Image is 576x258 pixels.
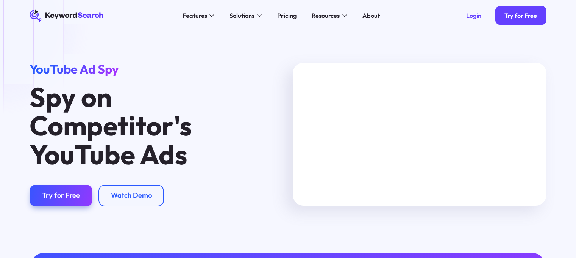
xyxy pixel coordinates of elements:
[504,12,537,19] div: Try for Free
[293,63,546,206] iframe: Spy on Your Competitor's Keywords & YouTube Ads (Free Trial Link Below)
[111,191,152,200] div: Watch Demo
[272,9,301,22] a: Pricing
[466,12,481,19] div: Login
[30,185,92,206] a: Try for Free
[362,11,380,20] div: About
[457,6,490,25] a: Login
[495,6,546,25] a: Try for Free
[42,191,80,200] div: Try for Free
[30,83,252,169] h1: Spy on Competitor's YouTube Ads
[357,9,384,22] a: About
[277,11,297,20] div: Pricing
[30,61,119,77] span: YouTube Ad Spy
[229,11,254,20] div: Solutions
[312,11,340,20] div: Resources
[183,11,207,20] div: Features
